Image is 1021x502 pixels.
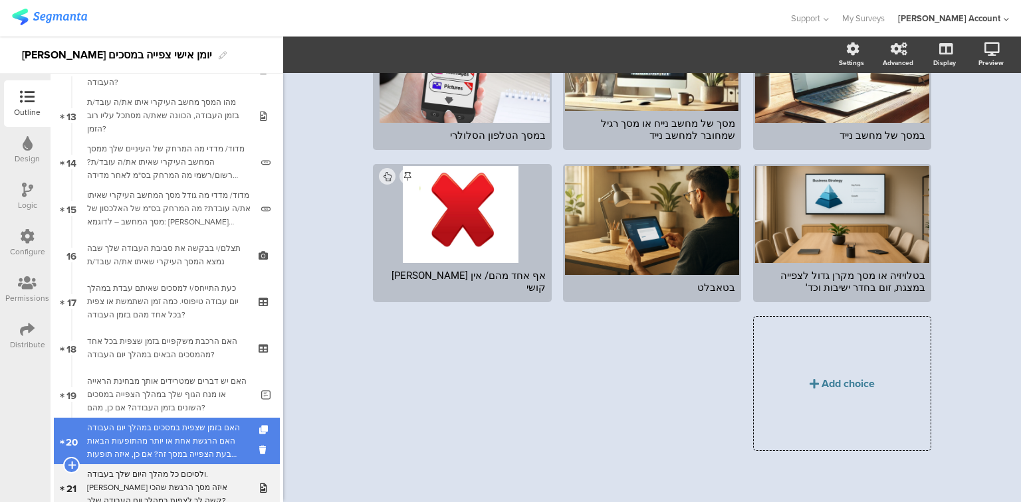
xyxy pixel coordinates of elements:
div: בטאבלט [569,282,735,293]
div: Display [933,58,956,68]
a: 20 האם בזמן שצפית במסכים במהלך יום העבודה האם הרגשת אחת או יותר מהתופעות הבאות בעת הצפייה במסך זה... [54,418,280,464]
a: 17 כעת התייחס/י למסכים שאיתם עבדת במהלך יום עבודה טיפוסי. כמה זמן השתמשת או צפית בכל אחד מהם בזמן... [54,278,280,325]
div: מדוד/ מדדי מה המרחק של העיניים שלך ממסך המחשב העיקרי שאיתו את/ה עובד/ת? רשום/רשמי מה המרחק בס"מ ל... [87,142,251,182]
div: בטלויזיה או מסך מקרן גדול לצפייה במצגת, זום בחדר ישיבות וכד' [759,270,925,293]
div: האם יש דברים שמטרידים אותך מבחינת הראייה או מנח הגוף שלך במהלך הצפייה במסכים השונים בזמן העבודה? ... [87,375,251,414]
div: במסך הטלפון הסלולרי [379,129,545,141]
a: 14 מדוד/ מדדי מה המרחק של העיניים שלך ממסך המחשב העיקרי שאיתו את/ה עובד/ת? רשום/רשמי מה המרחק בס"... [54,139,280,185]
div: במסך של מחשב נייד [759,129,925,141]
a: 16 תצלם/י בבקשה את סביבת העבודה שלך שבה נמצא המסך העיקרי שאיתו את/ה עובד/ת [54,232,280,278]
div: [PERSON_NAME] יומן אישי צפייה במסכים [22,44,212,66]
div: מהו המסך מחשב העיקרי איתו את/ה עובד/ת בזמן העבודה, הכוונה שאת/ה מסתכל עליו רוב הזמן? [87,96,246,135]
div: Advanced [883,58,913,68]
div: Outline [14,106,41,118]
div: תצלם/י בבקשה את סביבת העבודה שלך שבה נמצא המסך העיקרי שאיתו את/ה עובד/ת [87,242,246,268]
div: Preview [978,58,1004,68]
div: אף אחד מהם/ אין [PERSON_NAME] קושי [379,270,545,293]
span: 19 [66,387,76,402]
div: Settings [839,58,864,68]
span: 20 [66,434,78,448]
div: Configure [10,246,45,258]
div: האם הרכבת משקפיים בזמן שצפית בכל אחד מהמסכים הבאים במהלך יום העבודה? [87,335,246,361]
span: 15 [66,201,76,216]
span: Support [791,12,820,25]
i: Duplicate [259,426,271,434]
span: 16 [66,248,76,262]
a: 15 מדוד/ מדדי מה גודל מסך המחשב העיקרי שאיתו את/ה עובדת? מה המרחק בס"מ של האלכסון של מסך המחשב – ... [54,185,280,232]
span: 14 [66,155,76,169]
div: Logic [18,199,37,211]
i: Delete [259,444,271,456]
span: 21 [66,480,76,495]
a: 13 מהו המסך מחשב העיקרי איתו את/ה עובד/ת בזמן העבודה, הכוונה שאת/ה מסתכל עליו רוב הזמן? [54,92,280,139]
a: 19 האם יש דברים שמטרידים אותך מבחינת הראייה או מנח הגוף שלך במהלך הצפייה במסכים השונים בזמן העבוד... [54,371,280,418]
span: 17 [67,294,76,309]
div: Add choice [822,376,875,391]
span: 18 [66,341,76,355]
span: 12 [66,62,76,76]
div: כעת התייחס/י למסכים שאיתם עבדת במהלך יום עבודה טיפוסי. כמה זמן השתמשת או צפית בכל אחד מהם בזמן הע... [87,282,246,321]
a: 18 האם הרכבת משקפיים בזמן שצפית בכל אחד מהמסכים הבאים במהלך יום העבודה? [54,325,280,371]
div: מדוד/ מדדי מה גודל מסך המחשב העיקרי שאיתו את/ה עובדת? מה המרחק בס"מ של האלכסון של מסך המחשב – לדו... [87,189,251,228]
button: Add choice [753,316,931,451]
div: Permissions [5,292,49,304]
img: segmanta logo [12,9,87,25]
div: האם בזמן שצפית במסכים במהלך יום העבודה האם הרגשת אחת או יותר מהתופעות הבאות בעת הצפייה במסך זה? א... [87,421,246,461]
div: Distribute [10,339,45,351]
div: [PERSON_NAME] Account [898,12,1000,25]
div: Design [15,153,40,165]
span: 13 [66,108,76,123]
div: מסך של מחשב נייח או מסך רגיל שמחובר למחשב נייד [569,118,735,141]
